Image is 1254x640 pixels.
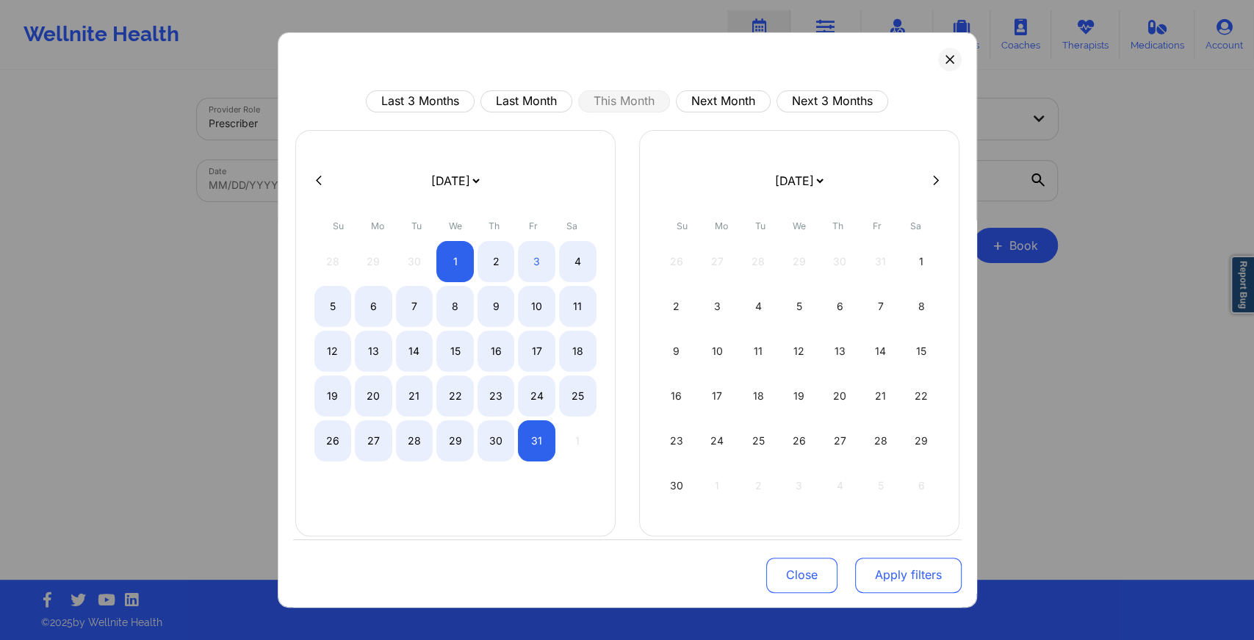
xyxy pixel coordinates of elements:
[658,420,696,461] div: Sun Nov 23 2025
[449,220,462,231] abbr: Wednesday
[518,286,555,327] div: Fri Oct 10 2025
[566,220,577,231] abbr: Saturday
[821,286,859,327] div: Thu Nov 06 2025
[755,220,765,231] abbr: Tuesday
[910,220,921,231] abbr: Saturday
[355,331,392,372] div: Mon Oct 13 2025
[740,375,777,417] div: Tue Nov 18 2025
[396,420,433,461] div: Tue Oct 28 2025
[436,286,474,327] div: Wed Oct 08 2025
[903,331,940,372] div: Sat Nov 15 2025
[314,331,352,372] div: Sun Oct 12 2025
[518,375,555,417] div: Fri Oct 24 2025
[699,286,736,327] div: Mon Nov 03 2025
[821,375,859,417] div: Thu Nov 20 2025
[821,420,859,461] div: Thu Nov 27 2025
[366,90,475,112] button: Last 3 Months
[436,241,474,282] div: Wed Oct 01 2025
[396,375,433,417] div: Tue Oct 21 2025
[559,286,597,327] div: Sat Oct 11 2025
[478,420,515,461] div: Thu Oct 30 2025
[780,375,818,417] div: Wed Nov 19 2025
[862,331,899,372] div: Fri Nov 14 2025
[677,220,688,231] abbr: Sunday
[766,557,837,592] button: Close
[436,375,474,417] div: Wed Oct 22 2025
[518,420,555,461] div: Fri Oct 31 2025
[740,420,777,461] div: Tue Nov 25 2025
[355,286,392,327] div: Mon Oct 06 2025
[903,375,940,417] div: Sat Nov 22 2025
[903,286,940,327] div: Sat Nov 08 2025
[862,375,899,417] div: Fri Nov 21 2025
[559,375,597,417] div: Sat Oct 25 2025
[355,375,392,417] div: Mon Oct 20 2025
[529,220,538,231] abbr: Friday
[314,286,352,327] div: Sun Oct 05 2025
[436,331,474,372] div: Wed Oct 15 2025
[436,420,474,461] div: Wed Oct 29 2025
[658,286,696,327] div: Sun Nov 02 2025
[699,420,736,461] div: Mon Nov 24 2025
[518,331,555,372] div: Fri Oct 17 2025
[903,241,940,282] div: Sat Nov 01 2025
[489,220,500,231] abbr: Thursday
[333,220,344,231] abbr: Sunday
[658,375,696,417] div: Sun Nov 16 2025
[478,241,515,282] div: Thu Oct 02 2025
[855,557,962,592] button: Apply filters
[780,331,818,372] div: Wed Nov 12 2025
[699,375,736,417] div: Mon Nov 17 2025
[740,286,777,327] div: Tue Nov 04 2025
[903,420,940,461] div: Sat Nov 29 2025
[411,220,422,231] abbr: Tuesday
[578,90,670,112] button: This Month
[396,286,433,327] div: Tue Oct 07 2025
[862,286,899,327] div: Fri Nov 07 2025
[862,420,899,461] div: Fri Nov 28 2025
[314,375,352,417] div: Sun Oct 19 2025
[559,241,597,282] div: Sat Oct 04 2025
[478,375,515,417] div: Thu Oct 23 2025
[658,465,696,506] div: Sun Nov 30 2025
[371,220,384,231] abbr: Monday
[740,331,777,372] div: Tue Nov 11 2025
[478,286,515,327] div: Thu Oct 09 2025
[314,420,352,461] div: Sun Oct 26 2025
[518,241,555,282] div: Fri Oct 03 2025
[832,220,843,231] abbr: Thursday
[658,331,696,372] div: Sun Nov 09 2025
[780,286,818,327] div: Wed Nov 05 2025
[793,220,806,231] abbr: Wednesday
[821,331,859,372] div: Thu Nov 13 2025
[715,220,728,231] abbr: Monday
[478,331,515,372] div: Thu Oct 16 2025
[480,90,572,112] button: Last Month
[699,331,736,372] div: Mon Nov 10 2025
[873,220,882,231] abbr: Friday
[559,331,597,372] div: Sat Oct 18 2025
[396,331,433,372] div: Tue Oct 14 2025
[776,90,888,112] button: Next 3 Months
[676,90,771,112] button: Next Month
[780,420,818,461] div: Wed Nov 26 2025
[355,420,392,461] div: Mon Oct 27 2025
